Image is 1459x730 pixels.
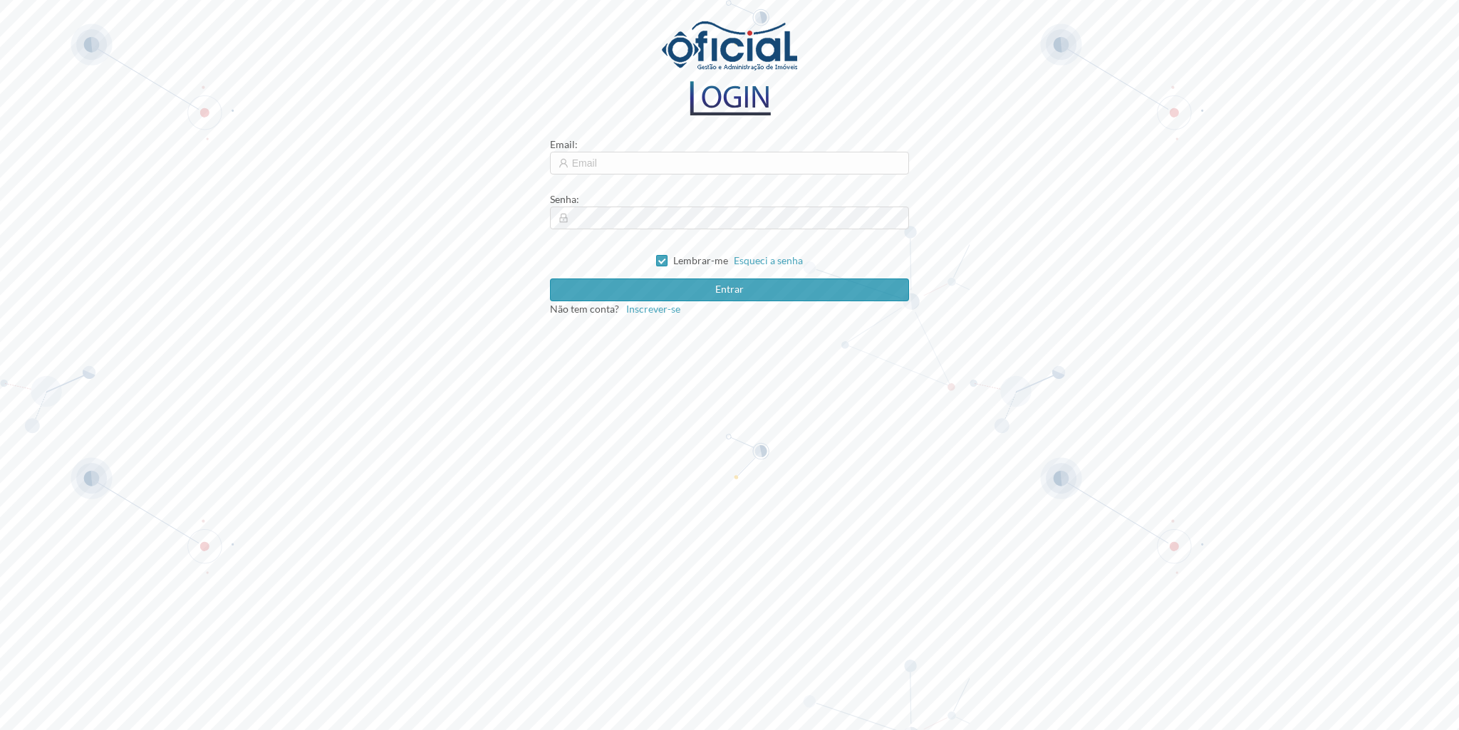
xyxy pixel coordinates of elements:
input: Email [550,152,910,174]
img: logo [685,81,774,115]
div: : [550,137,910,152]
span: Inscrever-se [626,303,680,315]
div: : [550,192,910,207]
button: Entrar [550,278,910,301]
span: Senha [550,193,576,205]
a: Esqueci a senha [734,254,803,266]
span: Lembrar-me [673,254,728,266]
i: icon: user [559,158,568,168]
img: logo [662,21,797,71]
span: Email [550,138,575,150]
span: Não tem conta? [550,303,619,315]
a: Inscrever-se [619,303,680,315]
i: icon: lock [559,213,568,223]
